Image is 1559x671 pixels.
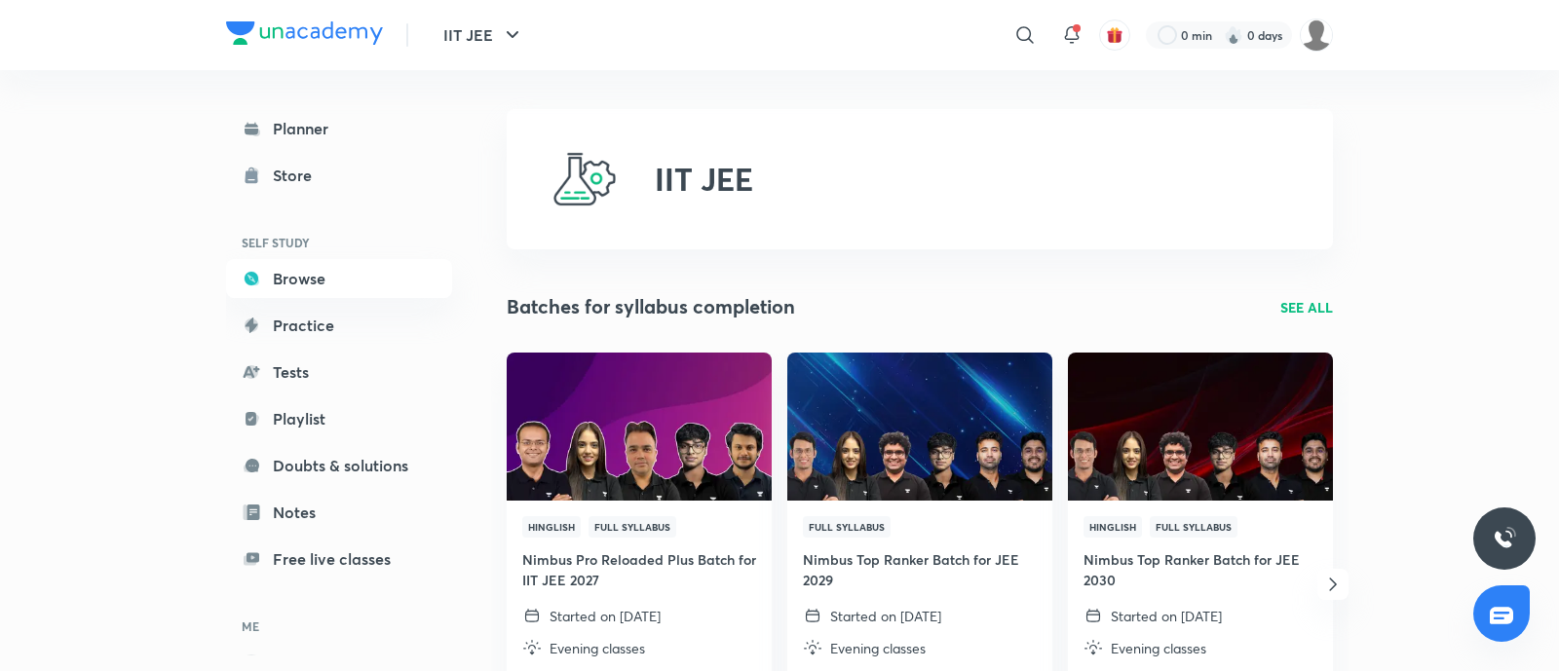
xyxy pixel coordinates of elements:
a: SEE ALL [1280,297,1333,317]
img: streak [1224,25,1243,45]
span: Full Syllabus [589,516,676,538]
img: Company Logo [226,21,383,45]
div: Store [273,164,323,187]
a: Tests [226,353,452,391]
img: ttu [1493,527,1516,550]
p: Started on [DATE] [550,606,661,626]
a: Practice [226,306,452,345]
a: Store [226,156,452,195]
h4: Nimbus Top Ranker Batch for JEE 2030 [1084,549,1317,590]
button: IIT JEE [432,16,536,55]
img: Thumbnail [784,351,1054,502]
h2: Batches for syllabus completion [507,292,795,321]
a: Playlist [226,399,452,438]
p: Started on [DATE] [1111,606,1222,626]
a: Notes [226,493,452,532]
img: IIT JEE [553,148,616,210]
img: Thumbnail [1065,351,1335,502]
span: Hinglish [522,516,581,538]
img: Preeti patil [1300,19,1333,52]
span: Hinglish [1084,516,1142,538]
h6: ME [226,610,452,643]
p: Evening classes [1111,638,1206,658]
button: avatar [1099,19,1130,51]
h2: IIT JEE [655,161,753,198]
span: Full Syllabus [803,516,891,538]
a: Free live classes [226,540,452,578]
span: Full Syllabus [1150,516,1237,538]
h4: Nimbus Pro Reloaded Plus Batch for IIT JEE 2027 [522,549,756,590]
h4: Nimbus Top Ranker Batch for JEE 2029 [803,549,1037,590]
h6: SELF STUDY [226,226,452,259]
p: Started on [DATE] [830,606,941,626]
a: Company Logo [226,21,383,50]
a: Planner [226,109,452,148]
a: Doubts & solutions [226,446,452,485]
img: Thumbnail [504,351,774,502]
img: avatar [1106,26,1123,44]
a: Browse [226,259,452,298]
p: Evening classes [550,638,645,658]
p: Evening classes [830,638,926,658]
